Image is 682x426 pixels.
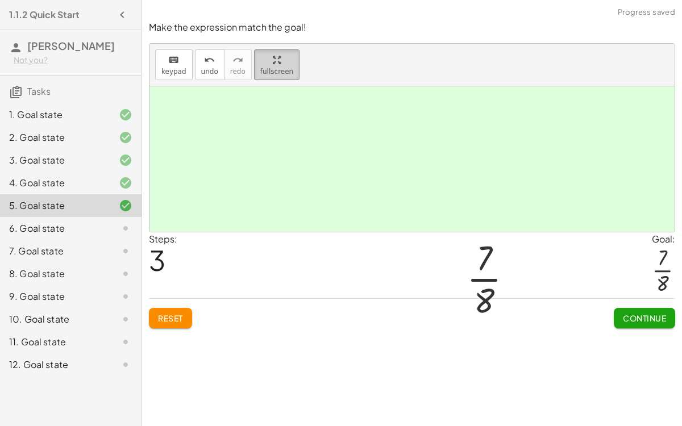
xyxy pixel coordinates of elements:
[9,199,101,212] div: 5. Goal state
[149,308,192,328] button: Reset
[149,21,675,34] p: Make the expression match the goal!
[204,53,215,67] i: undo
[9,222,101,235] div: 6. Goal state
[27,39,115,52] span: [PERSON_NAME]
[9,176,101,190] div: 4. Goal state
[119,176,132,190] i: Task finished and correct.
[9,108,101,122] div: 1. Goal state
[168,53,179,67] i: keyboard
[155,49,193,80] button: keyboardkeypad
[119,199,132,212] i: Task finished and correct.
[119,153,132,167] i: Task finished and correct.
[9,131,101,144] div: 2. Goal state
[119,290,132,303] i: Task not started.
[254,49,300,80] button: fullscreen
[119,131,132,144] i: Task finished and correct.
[119,244,132,258] i: Task not started.
[260,68,293,76] span: fullscreen
[201,68,218,76] span: undo
[9,153,101,167] div: 3. Goal state
[161,68,186,76] span: keypad
[195,49,224,80] button: undoundo
[230,68,246,76] span: redo
[9,312,101,326] div: 10. Goal state
[618,7,675,18] span: Progress saved
[119,358,132,371] i: Task not started.
[9,290,101,303] div: 9. Goal state
[119,267,132,281] i: Task not started.
[232,53,243,67] i: redo
[119,108,132,122] i: Task finished and correct.
[9,267,101,281] div: 8. Goal state
[9,335,101,349] div: 11. Goal state
[149,243,165,277] span: 3
[27,85,51,97] span: Tasks
[9,244,101,258] div: 7. Goal state
[9,8,80,22] h4: 1.1.2 Quick Start
[119,312,132,326] i: Task not started.
[224,49,252,80] button: redoredo
[119,222,132,235] i: Task not started.
[14,55,132,66] div: Not you?
[119,335,132,349] i: Task not started.
[149,233,177,245] label: Steps:
[9,358,101,371] div: 12. Goal state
